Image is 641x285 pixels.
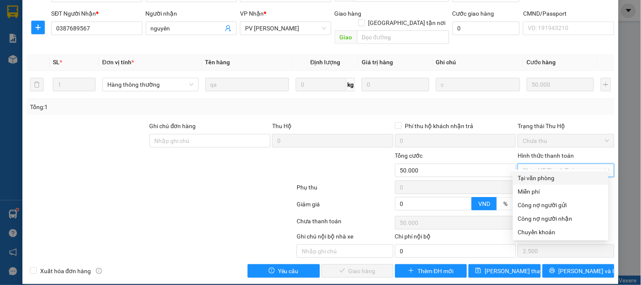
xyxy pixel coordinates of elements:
span: 09:54:00 [DATE] [80,38,119,44]
span: exclamation-circle [269,268,275,274]
button: printer[PERSON_NAME] và In [543,264,614,278]
label: Cước giao hàng [453,10,494,17]
div: Giảm giá [296,200,394,214]
span: Giá trị hàng [362,59,393,66]
div: Chưa thanh toán [296,216,394,231]
span: plus [32,24,44,31]
input: Nhập ghi chú [297,244,393,258]
span: user-add [225,25,232,32]
input: Dọc đường [357,30,449,44]
span: Chưa thu [523,134,609,147]
th: Ghi chú [433,54,524,71]
div: Chuyển khoản [518,227,603,237]
div: Tổng: 1 [30,102,248,112]
span: Định lượng [311,59,341,66]
button: plusThêm ĐH mới [395,264,467,278]
span: GN09250246 [85,32,119,38]
div: Cước gửi hàng sẽ được ghi vào công nợ của người nhận [513,212,608,225]
span: Giao [335,30,357,44]
input: 0 [362,78,429,91]
span: [PERSON_NAME] và In [559,266,618,276]
span: Yêu cầu [278,266,299,276]
span: Đơn vị tính [102,59,134,66]
div: CMND/Passport [523,9,614,18]
input: Cước giao hàng [453,22,520,35]
button: save[PERSON_NAME] thay đổi [469,264,540,278]
div: Công nợ người gửi [518,200,603,210]
span: Tên hàng [205,59,230,66]
span: Xuất hóa đơn hàng [37,266,94,276]
div: Công nợ người nhận [518,214,603,223]
span: SL [53,59,60,66]
input: 0 [527,78,595,91]
span: printer [549,268,555,274]
span: Cước hàng [527,59,556,66]
span: Thu Hộ [272,123,292,129]
img: logo [8,19,19,40]
div: Người nhận [146,9,237,18]
span: plus [408,268,414,274]
span: [PERSON_NAME] thay đổi [485,266,552,276]
span: info-circle [96,268,102,274]
span: Phí thu hộ khách nhận trả [402,121,477,131]
span: VP 214 [85,59,98,64]
div: Ghi chú nội bộ nhà xe [297,232,393,244]
span: Chọn HT Thanh Toán [523,164,609,177]
span: save [475,268,481,274]
button: exclamation-circleYêu cầu [248,264,319,278]
div: Chi phí nội bộ [395,232,516,244]
span: Tổng cước [395,152,423,159]
input: Ghi chú đơn hàng [150,134,271,148]
span: VP Nhận [240,10,264,17]
strong: CÔNG TY TNHH [GEOGRAPHIC_DATA] 214 QL13 - P.26 - Q.BÌNH THẠNH - TP HCM 1900888606 [22,14,68,45]
input: Ghi Chú [436,78,520,91]
span: Thêm ĐH mới [417,266,453,276]
div: SĐT Người Nhận [51,9,142,18]
button: delete [30,78,44,91]
div: Cước gửi hàng sẽ được ghi vào công nợ của người gửi [513,198,608,212]
span: Giao hàng [335,10,362,17]
div: Miễn phí [518,187,603,196]
span: kg [346,78,355,91]
span: [GEOGRAPHIC_DATA] tận nơi [365,18,449,27]
div: Phụ thu [296,183,394,197]
div: Tại văn phòng [518,173,603,183]
span: Nơi gửi: [8,59,17,71]
label: Hình thức thanh toán [518,152,574,159]
span: % [503,200,507,207]
button: plus [601,78,611,91]
label: Ghi chú đơn hàng [150,123,196,129]
input: VD: Bàn, Ghế [205,78,289,91]
strong: BIÊN NHẬN GỬI HÀNG HOÁ [29,51,98,57]
div: Trạng thái Thu Hộ [518,121,614,131]
span: Nơi nhận: [65,59,78,71]
span: PV [PERSON_NAME] [29,59,61,69]
button: checkGiao hàng [322,264,393,278]
button: plus [31,21,45,34]
span: VND [478,200,490,207]
span: PV Gia Nghĩa [245,22,326,35]
span: Hàng thông thường [107,78,194,91]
